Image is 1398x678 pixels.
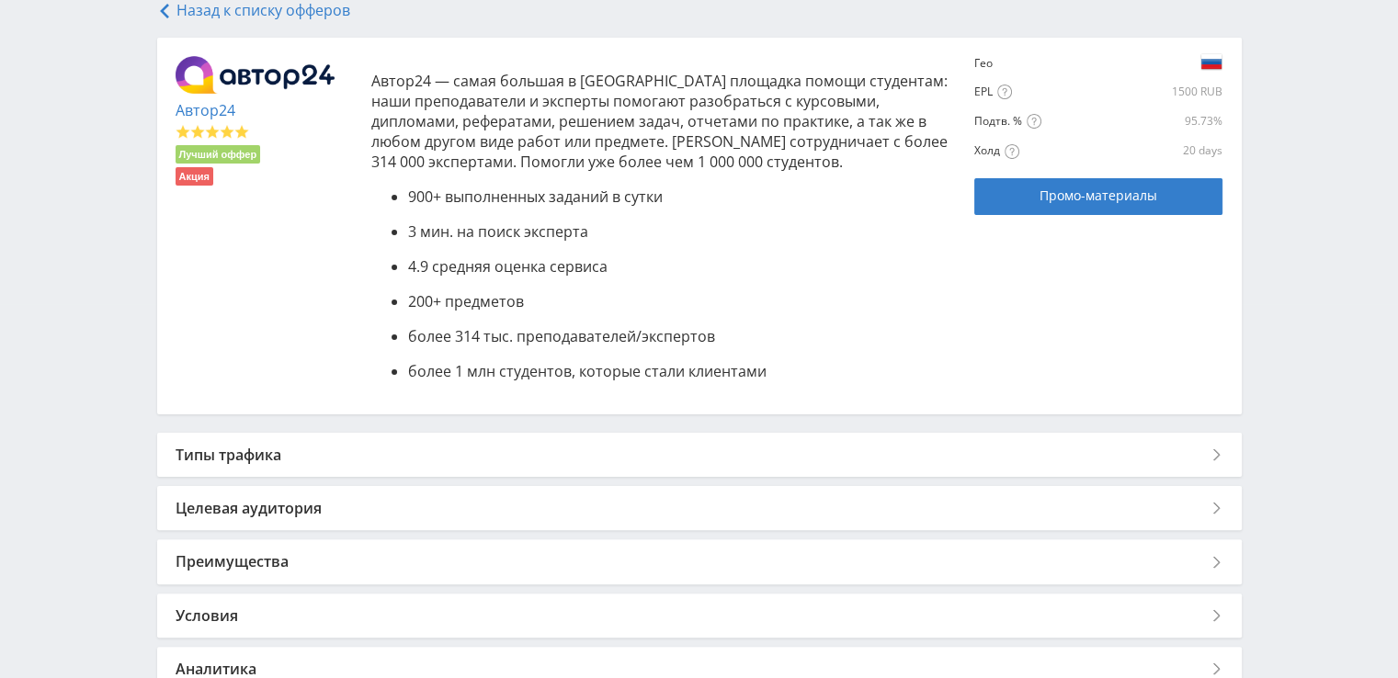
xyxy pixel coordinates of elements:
div: 20 days [1142,143,1222,158]
span: 200+ предметов [408,291,524,311]
div: Преимущества [157,539,1242,583]
div: Гео [974,56,1033,71]
div: Условия [157,593,1242,638]
li: Лучший оффер [176,145,261,164]
div: 95.73% [1142,114,1222,129]
div: 1500 RUB [1037,85,1222,99]
a: Промо-материалы [974,178,1222,215]
p: Автор24 — самая большая в [GEOGRAPHIC_DATA] площадка помощи студентам: наши преподаватели и экспе... [371,71,957,172]
img: a3cf54112ac185a2cfd27406e765c719.png [1200,51,1222,73]
div: Типы трафика [157,433,1242,477]
li: Акция [176,167,213,186]
div: EPL [974,85,1033,100]
span: 3 мин. на поиск эксперта [408,221,588,242]
img: 5358f22929b76388e926b8483462c33e.png [176,56,335,95]
span: 900+ выполненных заданий в сутки [408,186,663,207]
div: Целевая аудитория [157,486,1242,530]
span: 4.9 средняя оценка сервиса [408,256,608,277]
span: Промо-материалы [1040,188,1157,203]
div: Холд [974,143,1139,159]
span: более 1 млн студентов, которые стали клиентами [408,361,767,381]
div: Подтв. % [974,114,1139,130]
a: Автор24 [176,100,235,120]
span: более 314 тыс. преподавателей/экспертов [408,326,715,346]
